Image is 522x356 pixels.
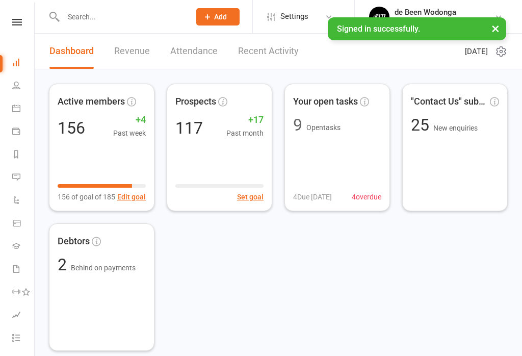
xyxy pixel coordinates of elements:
[196,8,240,26] button: Add
[226,113,264,128] span: +17
[411,94,488,109] span: "Contact Us" submissions
[117,191,146,202] button: Edit goal
[306,123,341,132] span: Open tasks
[237,191,264,202] button: Set goal
[12,52,35,75] a: Dashboard
[293,191,332,202] span: 4 Due [DATE]
[395,17,494,26] div: de Been 100% [PERSON_NAME]
[170,34,218,69] a: Attendance
[214,13,227,21] span: Add
[352,191,381,202] span: 4 overdue
[465,45,488,58] span: [DATE]
[58,120,85,136] div: 156
[49,34,94,69] a: Dashboard
[293,94,358,109] span: Your open tasks
[58,191,115,202] span: 156 of goal of 185
[113,113,146,128] span: +4
[12,144,35,167] a: Reports
[433,124,478,132] span: New enquiries
[337,24,420,34] span: Signed in successfully.
[293,117,302,133] div: 9
[395,8,494,17] div: de Been Wodonga
[12,98,35,121] a: Calendar
[113,128,146,139] span: Past week
[58,255,71,274] span: 2
[58,94,125,109] span: Active members
[12,121,35,144] a: Payments
[226,128,264,139] span: Past month
[12,304,35,327] a: Assessments
[411,115,433,135] span: 25
[12,213,35,236] a: Product Sales
[60,10,183,24] input: Search...
[369,7,389,27] img: thumb_image1710905826.png
[114,34,150,69] a: Revenue
[71,264,136,272] span: Behind on payments
[58,234,90,249] span: Debtors
[12,75,35,98] a: People
[175,120,203,136] div: 117
[175,94,216,109] span: Prospects
[280,5,308,28] span: Settings
[238,34,299,69] a: Recent Activity
[486,17,505,39] button: ×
